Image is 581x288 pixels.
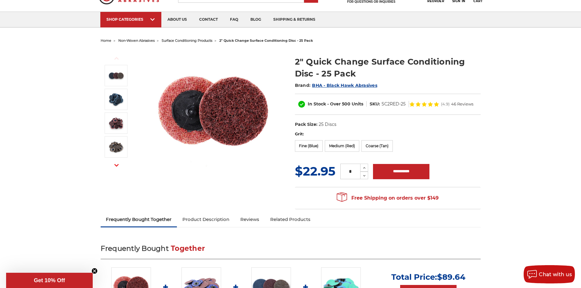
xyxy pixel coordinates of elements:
span: Chat with us [539,272,572,277]
img: Black Hawk Abrasives 2 inch quick change disc for surface preparation on metals [153,49,275,171]
a: contact [193,12,224,27]
span: 46 Reviews [451,102,473,106]
dd: 25 Discs [319,121,336,128]
a: about us [161,12,193,27]
span: $89.64 [437,272,465,282]
span: Units [352,101,363,107]
a: home [101,38,111,43]
p: Total Price: [391,272,465,282]
span: - Over [327,101,341,107]
span: Frequently Bought [101,244,169,253]
dt: Pack Size: [295,121,317,128]
a: faq [224,12,244,27]
button: Chat with us [524,265,575,283]
h1: 2" Quick Change Surface Conditioning Disc - 25 Pack [295,56,481,80]
span: Free Shipping on orders over $149 [337,192,439,204]
button: Next [109,159,124,172]
a: surface conditioning products [162,38,212,43]
span: 500 [342,101,350,107]
span: $22.95 [295,164,335,179]
button: Previous [109,52,124,65]
a: BHA - Black Hawk Abrasives [312,83,377,88]
dt: SKU: [370,101,380,107]
span: Get 10% Off [34,277,65,283]
a: blog [244,12,267,27]
a: Product Description [177,213,235,226]
span: Brand: [295,83,311,88]
img: Black Hawk Abrasives' tan surface conditioning disc, 2-inch quick change, 60-80 grit coarse texture. [109,139,124,155]
span: 2" quick change surface conditioning disc - 25 pack [219,38,313,43]
a: Frequently Bought Together [101,213,177,226]
img: Black Hawk Abrasives' red surface conditioning disc, 2-inch quick change, 100-150 grit medium tex... [109,116,124,131]
a: non-woven abrasives [118,38,155,43]
a: shipping & returns [267,12,321,27]
img: Black Hawk Abrasives 2 inch quick change disc for surface preparation on metals [109,68,124,83]
span: Together [171,244,205,253]
button: Close teaser [91,268,98,274]
a: Related Products [265,213,316,226]
dd: SC2RED-25 [382,101,406,107]
div: SHOP CATEGORIES [106,17,155,22]
div: Get 10% OffClose teaser [6,273,93,288]
label: Grit: [295,131,481,137]
span: In Stock [308,101,326,107]
img: Black Hawk Abrasives' blue surface conditioning disc, 2-inch quick change, 280-360 grit fine texture [109,92,124,107]
span: (4.9) [441,102,450,106]
a: Reviews [235,213,265,226]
